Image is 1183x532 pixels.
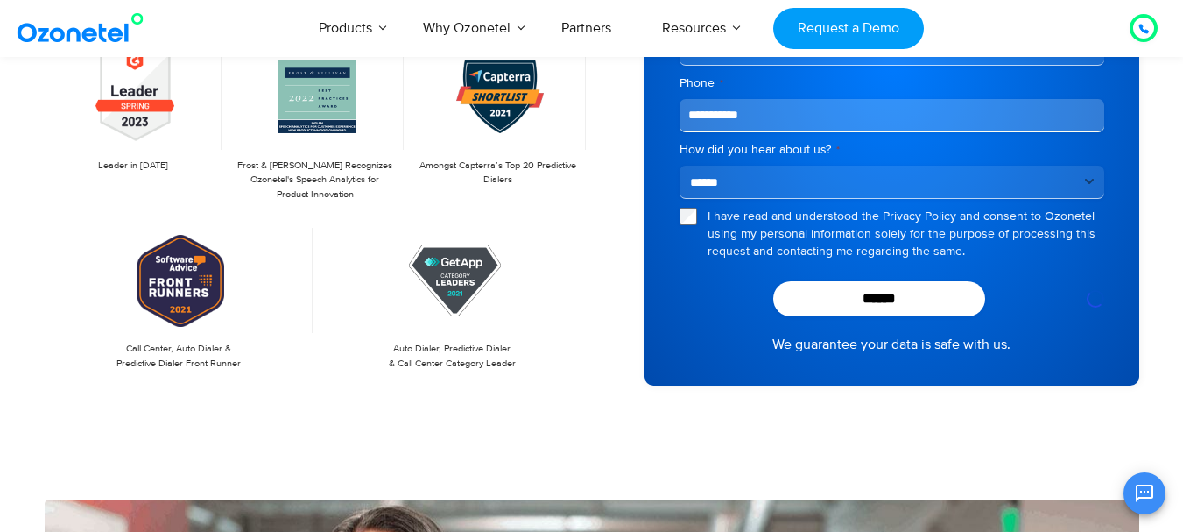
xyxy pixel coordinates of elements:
a: We guarantee your data is safe with us. [772,334,1010,355]
p: Auto Dialer, Predictive Dialer & Call Center Category Leader [327,342,578,371]
label: Phone [680,74,1104,92]
p: Amongst Capterra’s Top 20 Predictive Dialers [418,159,577,188]
p: Frost & [PERSON_NAME] Recognizes Ozonetel's Speech Analytics for Product Innovation [236,159,395,202]
a: Request a Demo [773,8,923,49]
p: Call Center, Auto Dialer & Predictive Dialer Front Runner [53,342,305,371]
label: How did you hear about us? [680,141,1104,159]
button: Open chat [1123,472,1165,514]
label: I have read and understood the Privacy Policy and consent to Ozonetel using my personal informati... [708,208,1104,260]
p: Leader in [DATE] [53,159,213,174]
